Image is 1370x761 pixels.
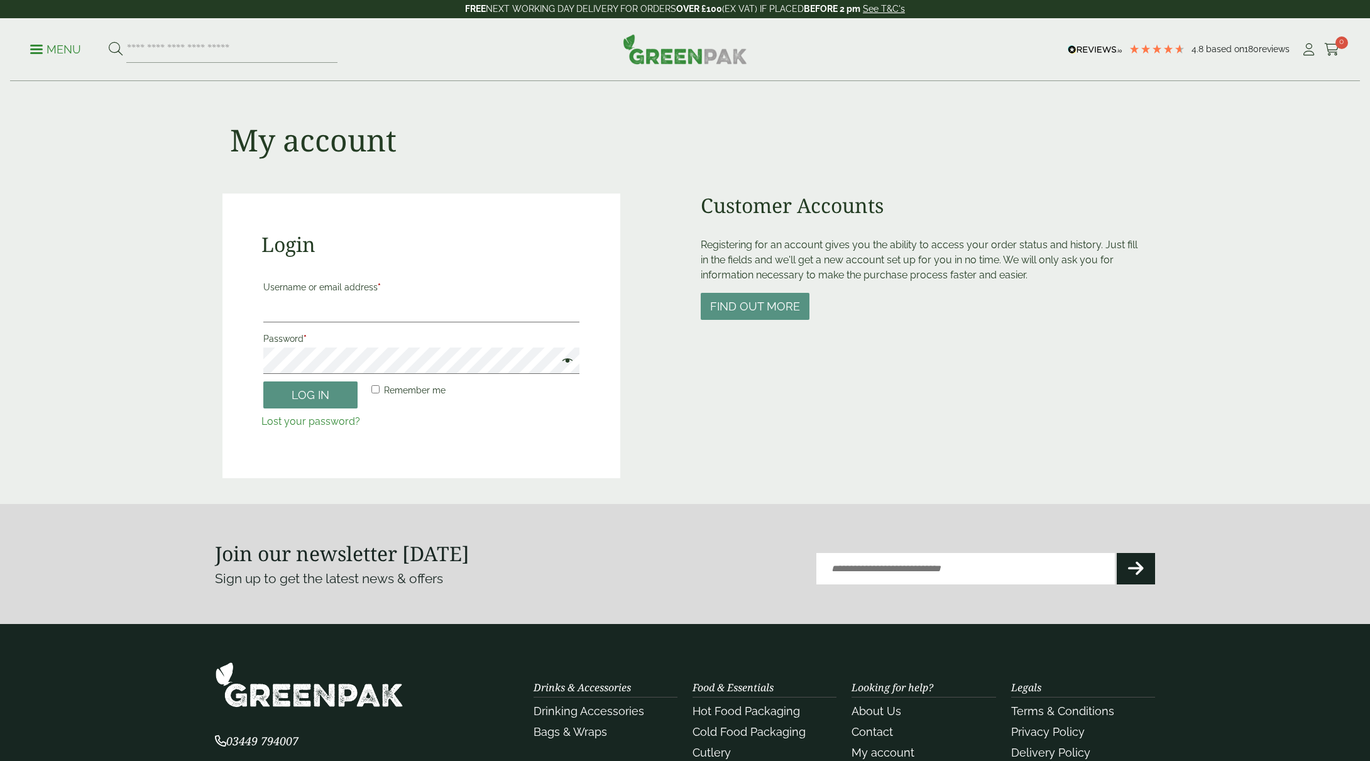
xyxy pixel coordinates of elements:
span: 03449 794007 [215,733,299,748]
p: Menu [30,42,81,57]
a: Menu [30,42,81,55]
span: Based on [1206,44,1244,54]
a: Drinking Accessories [534,704,644,718]
i: My Account [1301,43,1317,56]
a: Find out more [701,301,809,313]
strong: Join our newsletter [DATE] [215,540,469,567]
img: REVIEWS.io [1068,45,1122,54]
a: Cutlery [693,746,731,759]
p: Registering for an account gives you the ability to access your order status and history. Just fi... [701,238,1148,283]
div: 4.78 Stars [1129,43,1185,55]
a: Contact [852,725,893,738]
a: Hot Food Packaging [693,704,800,718]
strong: FREE [465,4,486,14]
a: Delivery Policy [1011,746,1090,759]
h2: Customer Accounts [701,194,1148,217]
input: Remember me [371,385,380,393]
span: 4.8 [1192,44,1206,54]
a: About Us [852,704,901,718]
img: GreenPak Supplies [623,34,747,64]
a: Terms & Conditions [1011,704,1114,718]
button: Find out more [701,293,809,320]
a: Lost your password? [261,415,360,427]
span: Remember me [384,385,446,395]
label: Password [263,330,579,348]
i: Cart [1324,43,1340,56]
h1: My account [230,122,397,158]
a: See T&C's [863,4,905,14]
a: 03449 794007 [215,736,299,748]
h2: Login [261,233,581,256]
p: Sign up to get the latest news & offers [215,569,638,589]
span: 180 [1244,44,1259,54]
a: Privacy Policy [1011,725,1085,738]
a: Bags & Wraps [534,725,607,738]
strong: OVER £100 [676,4,722,14]
a: My account [852,746,914,759]
span: 0 [1335,36,1348,49]
a: 0 [1324,40,1340,59]
strong: BEFORE 2 pm [804,4,860,14]
img: GreenPak Supplies [215,662,403,708]
a: Cold Food Packaging [693,725,806,738]
button: Log in [263,381,358,408]
span: reviews [1259,44,1290,54]
label: Username or email address [263,278,579,296]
